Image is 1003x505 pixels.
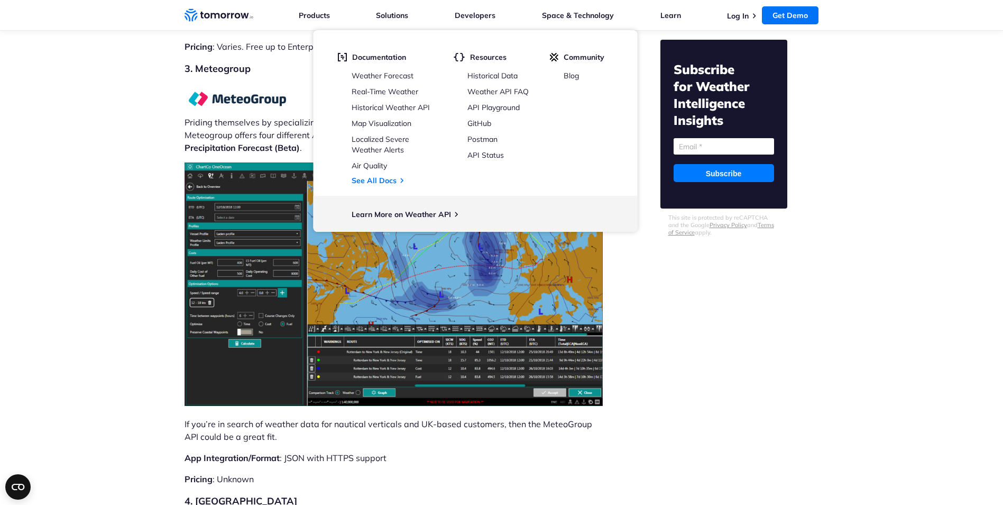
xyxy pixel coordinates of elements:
h2: Subscribe for Weather Intelligence Insights [674,61,774,129]
span: Resources [470,52,507,62]
a: Historical Data [467,71,518,80]
p: This site is protected by reCAPTCHA and the Google and apply. [668,214,779,236]
p: : Varies. Free up to Enterprise. [185,40,604,53]
a: API Status [467,150,504,160]
a: Terms of Service [668,221,774,236]
span: Community [564,52,604,62]
a: Map Visualization [352,119,411,128]
button: Open CMP widget [5,474,31,500]
a: See All Docs [352,176,397,185]
strong: Pricing [185,41,213,52]
a: Products [299,11,330,20]
a: Real-Time Weather [352,87,418,96]
img: meteogroup logo [185,85,290,113]
a: Solutions [376,11,408,20]
p: : Unknown [185,473,604,485]
a: Log In [727,11,749,21]
a: Postman [467,134,498,144]
input: Subscribe [674,164,774,182]
a: Developers [455,11,495,20]
strong: Pricing [185,474,213,484]
h2: 3. Meteogroup [185,61,604,76]
a: Learn More on Weather API [352,210,451,219]
strong: App Integration/Format [185,453,280,463]
a: Blog [564,71,579,80]
p: Priding themselves by specializing in UK-specific and nautical weather and environmental data, Me... [185,85,604,154]
strong: Nautical API (Beta), Point Forecast, Point Observations, and Radar Precipitation Forecast (Beta) [185,130,601,153]
a: API Playground [467,103,520,112]
img: meteotech dashboard [185,163,603,406]
a: GitHub [467,119,491,128]
a: Historical Weather API [352,103,430,112]
img: brackets.svg [453,52,465,62]
p: If you’re in search of weather data for nautical verticals and UK-based customers, then the Meteo... [185,418,604,443]
input: Email * [674,138,774,155]
a: Get Demo [762,6,818,24]
a: Home link [185,7,253,23]
a: Space & Technology [542,11,614,20]
span: Documentation [352,52,406,62]
a: Localized Severe Weather Alerts [352,134,409,155]
a: Weather Forecast [352,71,413,80]
img: doc.svg [337,52,347,62]
p: : JSON with HTTPS support [185,452,604,464]
a: Privacy Policy [710,221,747,229]
a: Learn [660,11,681,20]
a: Air Quality [352,161,387,170]
a: Weather API FAQ [467,87,529,96]
img: tio-c.svg [549,52,558,62]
